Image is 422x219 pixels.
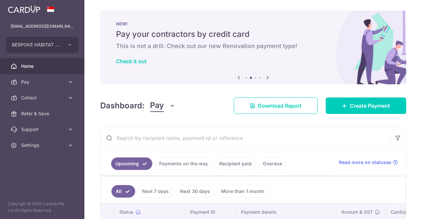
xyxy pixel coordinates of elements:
p: NEW! [116,21,390,26]
a: Create Payment [326,97,406,114]
img: Renovation banner [100,11,406,84]
span: Pay [21,79,65,85]
h6: This is not a drill. Check out our new Renovation payment type! [116,42,390,50]
a: Check it out [116,58,147,65]
span: Support [21,126,65,133]
p: [EMAIL_ADDRESS][DOMAIN_NAME] [11,23,74,30]
a: Recipient paid [215,157,256,170]
iframe: Opens a widget where you can find more information [380,199,415,216]
span: BESPOKE HABITAT B43KX PTE. LTD. [12,41,61,48]
h4: Dashboard: [100,100,145,112]
span: Download Report [258,102,302,110]
a: Next 7 days [138,185,173,198]
span: Status [119,209,134,215]
a: More than 1 month [217,185,268,198]
span: Refer & Save [21,110,65,117]
h5: Pay your contractors by credit card [116,29,390,40]
a: Download Report [234,97,318,114]
button: BESPOKE HABITAT B43KX PTE. LTD. [6,37,78,53]
img: CardUp [8,5,40,13]
a: All [111,185,135,198]
span: Collect [21,95,65,101]
a: Payments on the way [155,157,212,170]
a: Read more on statuses [339,159,398,166]
span: Amount & GST [341,209,373,215]
input: Search by recipient name, payment id or reference [101,127,390,149]
span: Settings [21,142,65,149]
a: Overdue [258,157,286,170]
span: Create Payment [350,102,390,110]
span: Read more on statuses [339,159,391,166]
span: Home [21,63,65,69]
a: Next 30 days [176,185,214,198]
button: Pay [150,99,175,112]
span: Pay [150,99,164,112]
a: Upcoming [111,157,152,170]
